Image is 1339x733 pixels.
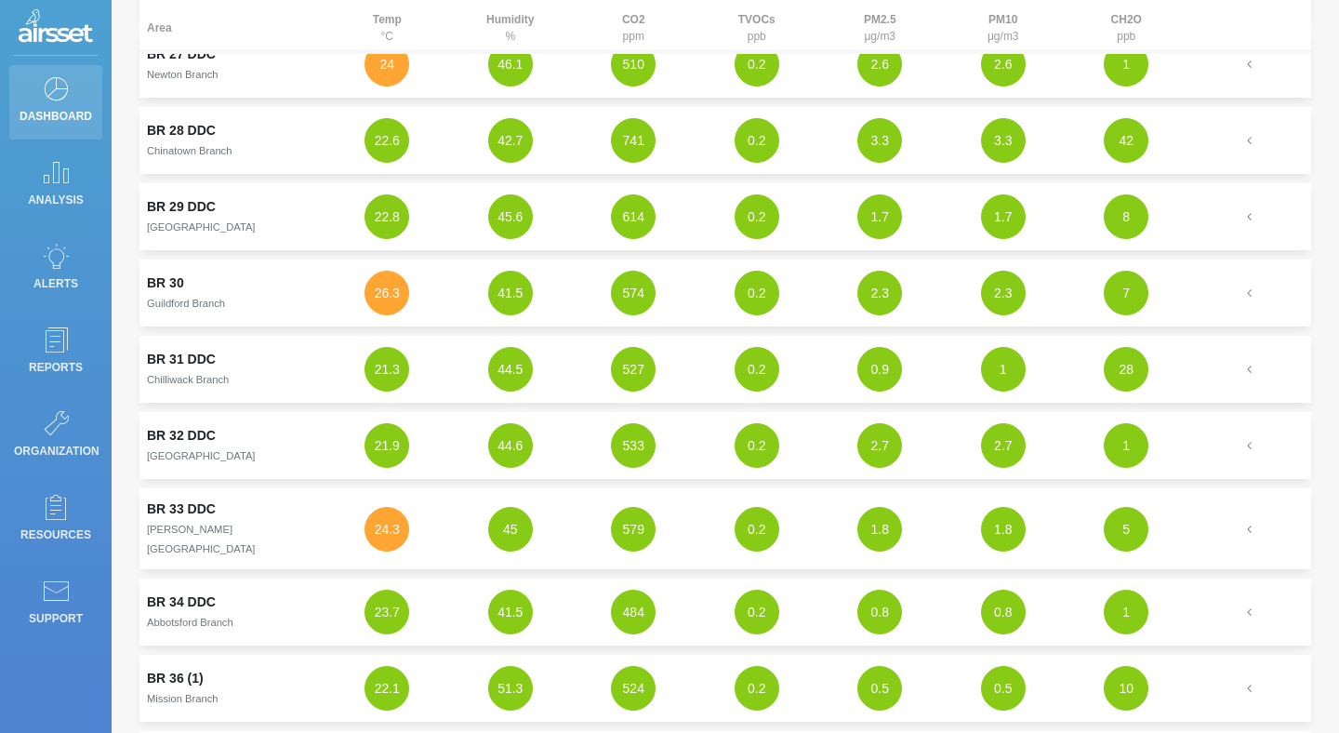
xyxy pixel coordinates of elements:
button: 1 [981,347,1026,392]
button: 45.6 [488,194,533,239]
small: Chilliwack Branch [147,374,229,385]
button: 0.2 [735,423,779,468]
button: 8 [1104,194,1148,239]
button: 28 [1104,347,1148,392]
button: 0.5 [981,666,1026,711]
a: Analysis [9,149,102,223]
a: Organization [9,400,102,474]
button: 0.5 [857,666,902,711]
strong: PM2.5 [864,13,896,26]
button: 2.6 [857,42,902,87]
button: 45 [488,507,533,552]
p: Support [14,605,98,633]
button: 0.2 [735,347,779,392]
button: 24 [365,42,409,87]
button: 7 [1104,271,1148,315]
button: 1 [1104,423,1148,468]
td: BR 34 DDCAbbotsford Branch [139,579,325,646]
button: 3.3 [857,118,902,163]
button: 22.6 [365,118,409,163]
button: 0.8 [857,590,902,634]
button: 524 [611,666,656,711]
a: Dashboard [9,65,102,140]
strong: Temp [373,13,402,26]
strong: Humidity [486,13,534,26]
button: 533 [611,423,656,468]
button: 0.2 [735,194,779,239]
button: 1.8 [981,507,1026,552]
small: [GEOGRAPHIC_DATA] [147,450,255,461]
button: 0.2 [735,42,779,87]
button: 26.3 [365,271,409,315]
button: 0.2 [735,666,779,711]
strong: Area [147,21,172,34]
button: 579 [611,507,656,552]
small: Abbotsford Branch [147,617,233,628]
a: Alerts [9,233,102,307]
p: Reports [14,353,98,381]
td: BR 30Guildford Branch [139,260,325,327]
small: Newton Branch [147,69,219,80]
button: 42.7 [488,118,533,163]
button: 2.3 [981,271,1026,315]
small: Chinatown Branch [147,145,232,156]
strong: CH2O [1111,13,1142,26]
button: 0.2 [735,507,779,552]
td: BR 32 DDC[GEOGRAPHIC_DATA] [139,412,325,479]
button: 0.9 [857,347,902,392]
button: 1 [1104,42,1148,87]
button: 5 [1104,507,1148,552]
button: 2.3 [857,271,902,315]
a: Support [9,567,102,642]
td: BR 28 DDCChinatown Branch [139,107,325,174]
td: BR 36 (1)Mission Branch [139,655,325,722]
button: 484 [611,590,656,634]
button: 574 [611,271,656,315]
button: 21.9 [365,423,409,468]
button: 2.6 [981,42,1026,87]
button: 41.5 [488,590,533,634]
strong: TVOCs [738,13,776,26]
small: Mission Branch [147,693,218,704]
button: 1.8 [857,507,902,552]
button: 23.7 [365,590,409,634]
button: 1 [1104,590,1148,634]
button: 21.3 [365,347,409,392]
strong: CO2 [622,13,645,26]
button: 0.8 [981,590,1026,634]
td: BR 27 DDCNewton Branch [139,31,325,98]
p: Resources [14,521,98,549]
button: 46.1 [488,42,533,87]
small: Guildford Branch [147,298,225,309]
small: [PERSON_NAME][GEOGRAPHIC_DATA] [147,524,255,554]
button: 1.7 [857,194,902,239]
button: 614 [611,194,656,239]
button: 2.7 [857,423,902,468]
button: 0.2 [735,118,779,163]
button: 44.5 [488,347,533,392]
img: Logo [19,9,93,47]
p: Alerts [14,270,98,298]
button: 1.7 [981,194,1026,239]
button: 2.7 [981,423,1026,468]
td: BR 29 DDC[GEOGRAPHIC_DATA] [139,183,325,250]
p: Organization [14,437,98,465]
button: 22.8 [365,194,409,239]
small: [GEOGRAPHIC_DATA] [147,221,255,233]
button: 24.3 [365,507,409,552]
strong: PM10 [988,13,1017,26]
button: 41.5 [488,271,533,315]
p: Dashboard [14,102,98,130]
button: 22.1 [365,666,409,711]
td: BR 33 DDC[PERSON_NAME][GEOGRAPHIC_DATA] [139,488,325,569]
a: Reports [9,316,102,391]
button: 10 [1104,666,1148,711]
button: 51.3 [488,666,533,711]
td: BR 31 DDCChilliwack Branch [139,336,325,403]
button: 0.2 [735,590,779,634]
button: 42 [1104,118,1148,163]
button: 0.2 [735,271,779,315]
button: 3.3 [981,118,1026,163]
button: 527 [611,347,656,392]
p: Analysis [14,186,98,214]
